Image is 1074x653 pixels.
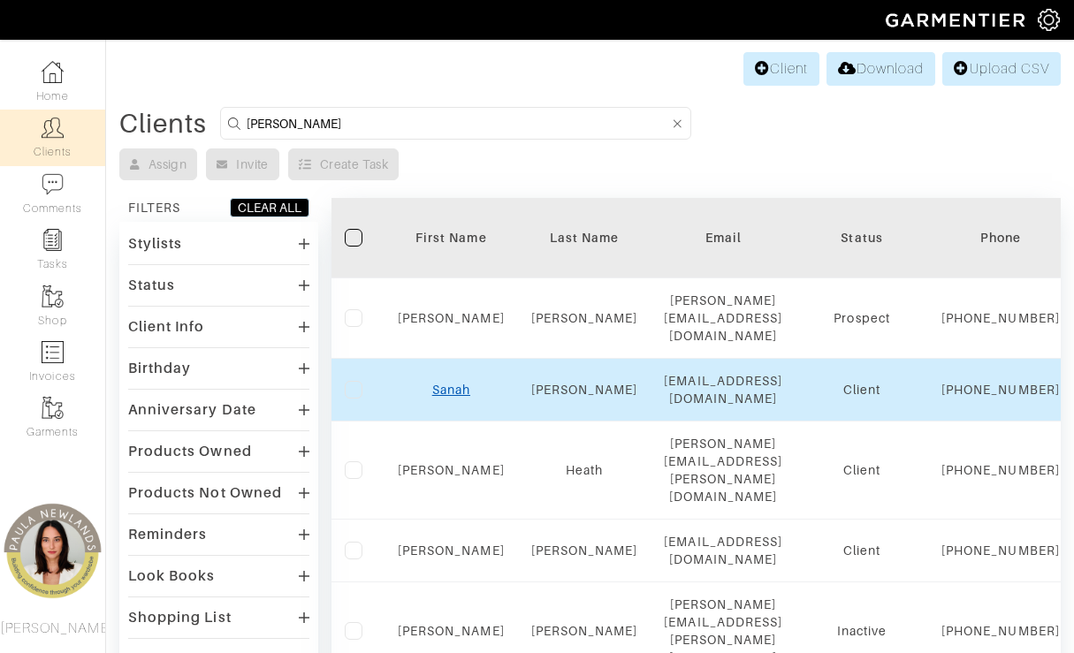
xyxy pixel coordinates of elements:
[531,624,638,638] a: [PERSON_NAME]
[941,381,1060,399] div: [PHONE_NUMBER]
[128,484,282,502] div: Products Not Owned
[1038,9,1060,31] img: gear-icon-white-bd11855cb880d31180b6d7d6211b90ccbf57a29d726f0c71d8c61bd08dd39cc2.png
[128,360,191,377] div: Birthday
[664,533,782,568] div: [EMAIL_ADDRESS][DOMAIN_NAME]
[518,198,651,278] th: Toggle SortBy
[941,542,1060,559] div: [PHONE_NUMBER]
[941,309,1060,327] div: [PHONE_NUMBER]
[398,229,505,247] div: First Name
[941,229,1060,247] div: Phone
[119,115,207,133] div: Clients
[128,443,252,460] div: Products Owned
[809,229,915,247] div: Status
[42,173,64,195] img: comment-icon-a0a6a9ef722e966f86d9cbdc48e553b5cf19dbc54f86b18d962a5391bc8f6eb6.png
[664,229,782,247] div: Email
[42,229,64,251] img: reminder-icon-8004d30b9f0a5d33ae49ab947aed9ed385cf756f9e5892f1edd6e32f2345188e.png
[398,463,505,477] a: [PERSON_NAME]
[809,461,915,479] div: Client
[238,199,301,216] div: CLEAR ALL
[942,52,1061,86] a: Upload CSV
[941,622,1060,640] div: [PHONE_NUMBER]
[42,341,64,363] img: orders-icon-0abe47150d42831381b5fb84f609e132dff9fe21cb692f30cb5eec754e2cba89.png
[531,383,638,397] a: [PERSON_NAME]
[128,609,232,626] div: Shopping List
[247,112,670,134] input: Search by name, email, phone, city, or state
[42,397,64,419] img: garments-icon-b7da505a4dc4fd61783c78ac3ca0ef83fa9d6f193b1c9dc38574b1d14d53ca28.png
[385,198,518,278] th: Toggle SortBy
[398,311,505,325] a: [PERSON_NAME]
[809,542,915,559] div: Client
[664,435,782,505] div: [PERSON_NAME][EMAIL_ADDRESS][PERSON_NAME][DOMAIN_NAME]
[809,309,915,327] div: Prospect
[42,285,64,308] img: garments-icon-b7da505a4dc4fd61783c78ac3ca0ef83fa9d6f193b1c9dc38574b1d14d53ca28.png
[664,292,782,345] div: [PERSON_NAME][EMAIL_ADDRESS][DOMAIN_NAME]
[398,624,505,638] a: [PERSON_NAME]
[566,463,603,477] a: Heath
[531,229,638,247] div: Last Name
[941,461,1060,479] div: [PHONE_NUMBER]
[42,61,64,83] img: dashboard-icon-dbcd8f5a0b271acd01030246c82b418ddd0df26cd7fceb0bd07c9910d44c42f6.png
[128,401,256,419] div: Anniversary Date
[531,543,638,558] a: [PERSON_NAME]
[826,52,935,86] a: Download
[877,4,1038,35] img: garmentier-logo-header-white-b43fb05a5012e4ada735d5af1a66efaba907eab6374d6393d1fbf88cb4ef424d.png
[796,198,928,278] th: Toggle SortBy
[128,318,205,336] div: Client Info
[128,526,207,543] div: Reminders
[664,372,782,407] div: [EMAIL_ADDRESS][DOMAIN_NAME]
[128,567,216,585] div: Look Books
[531,311,638,325] a: [PERSON_NAME]
[809,381,915,399] div: Client
[128,199,180,216] div: FILTERS
[42,117,64,139] img: clients-icon-6bae9207a08558b7cb47a8932f037763ab4055f8c8b6bfacd5dc20c3e0201464.png
[128,277,175,294] div: Status
[128,235,182,253] div: Stylists
[398,543,505,558] a: [PERSON_NAME]
[809,622,915,640] div: Inactive
[230,198,309,217] button: CLEAR ALL
[432,383,470,397] a: Sanah
[743,52,819,86] a: Client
